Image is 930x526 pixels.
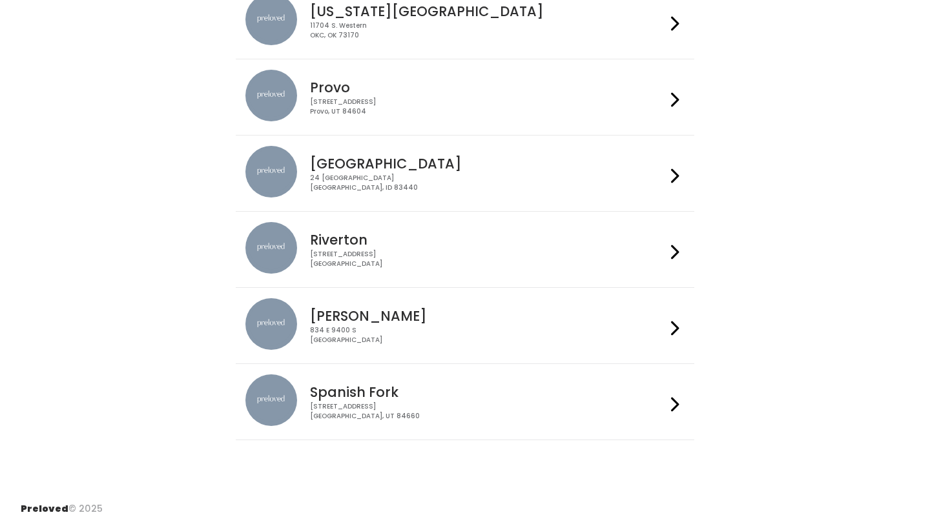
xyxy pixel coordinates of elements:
[21,492,103,516] div: © 2025
[21,502,68,515] span: Preloved
[310,97,665,116] div: [STREET_ADDRESS] Provo, UT 84604
[245,222,297,274] img: preloved location
[245,146,684,201] a: preloved location [GEOGRAPHIC_DATA] 24 [GEOGRAPHIC_DATA][GEOGRAPHIC_DATA], ID 83440
[310,4,665,19] h4: [US_STATE][GEOGRAPHIC_DATA]
[245,298,297,350] img: preloved location
[310,250,665,268] div: [STREET_ADDRESS] [GEOGRAPHIC_DATA]
[310,309,665,323] h4: [PERSON_NAME]
[310,21,665,40] div: 11704 S. Western OKC, OK 73170
[310,326,665,345] div: 834 E 9400 S [GEOGRAPHIC_DATA]
[245,374,684,429] a: preloved location Spanish Fork [STREET_ADDRESS][GEOGRAPHIC_DATA], UT 84660
[310,174,665,192] div: 24 [GEOGRAPHIC_DATA] [GEOGRAPHIC_DATA], ID 83440
[310,385,665,400] h4: Spanish Fork
[245,298,684,353] a: preloved location [PERSON_NAME] 834 E 9400 S[GEOGRAPHIC_DATA]
[245,222,684,277] a: preloved location Riverton [STREET_ADDRESS][GEOGRAPHIC_DATA]
[245,70,684,125] a: preloved location Provo [STREET_ADDRESS]Provo, UT 84604
[310,156,665,171] h4: [GEOGRAPHIC_DATA]
[310,402,665,421] div: [STREET_ADDRESS] [GEOGRAPHIC_DATA], UT 84660
[245,70,297,121] img: preloved location
[310,232,665,247] h4: Riverton
[245,374,297,426] img: preloved location
[245,146,297,197] img: preloved location
[310,80,665,95] h4: Provo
